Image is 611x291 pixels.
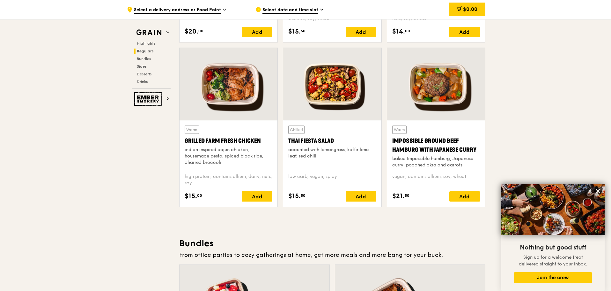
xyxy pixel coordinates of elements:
[137,64,146,69] span: Sides
[301,193,305,198] span: 50
[501,184,605,235] img: DSC07876-Edit02-Large.jpeg
[198,28,203,34] span: 00
[179,238,485,249] h3: Bundles
[197,193,202,198] span: 00
[463,6,477,12] span: $0.00
[288,173,376,186] div: low carb, vegan, spicy
[185,191,197,201] span: $15.
[179,250,485,259] div: From office parties to cozy gatherings at home, get more meals and more bang for your buck.
[137,72,151,76] span: Desserts
[185,136,272,145] div: Grilled Farm Fresh Chicken
[134,7,221,14] span: Select a delivery address or Food Point
[137,49,154,53] span: Regulars
[392,126,407,134] div: Warm
[392,156,480,168] div: baked Impossible hamburg, Japanese curry, poached okra and carrots
[185,27,198,36] span: $20.
[514,272,592,283] button: Join the crew
[288,27,301,36] span: $15.
[262,7,318,14] span: Select date and time slot
[288,136,376,145] div: Thai Fiesta Salad
[288,191,301,201] span: $15.
[134,27,164,38] img: Grain web logo
[449,27,480,37] div: Add
[242,27,272,37] div: Add
[288,147,376,159] div: accented with lemongrass, kaffir lime leaf, red chilli
[593,186,603,196] button: Close
[392,191,405,201] span: $21.
[392,173,480,186] div: vegan, contains allium, soy, wheat
[449,191,480,202] div: Add
[185,147,272,166] div: indian inspired cajun chicken, housemade pesto, spiced black rice, charred broccoli
[185,126,199,134] div: Warm
[137,41,155,46] span: Highlights
[519,255,587,267] span: Sign up for a welcome treat delivered straight to your inbox.
[288,126,305,134] div: Chilled
[137,80,148,84] span: Drinks
[137,57,151,61] span: Bundles
[405,28,410,34] span: 00
[242,191,272,202] div: Add
[405,193,409,198] span: 50
[134,92,164,106] img: Ember Smokery web logo
[301,28,305,34] span: 50
[392,136,480,154] div: Impossible Ground Beef Hamburg with Japanese Curry
[392,27,405,36] span: $14.
[185,173,272,186] div: high protein, contains allium, dairy, nuts, soy
[520,244,586,251] span: Nothing but good stuff
[346,191,376,202] div: Add
[346,27,376,37] div: Add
